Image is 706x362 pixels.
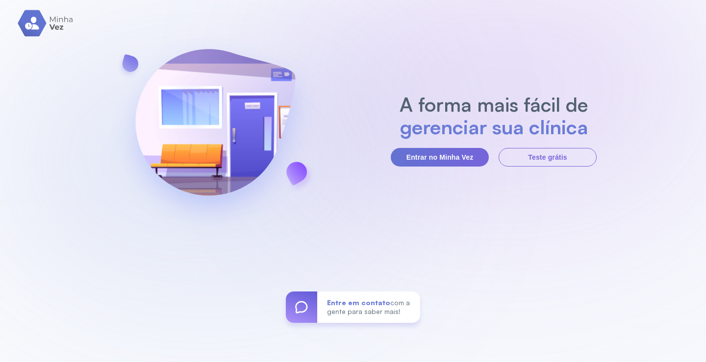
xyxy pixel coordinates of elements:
[317,291,420,323] div: com a gente para saber mais!
[18,10,74,37] img: logo.svg
[109,23,321,236] img: banner-login.svg
[327,298,390,307] span: Entre em contato
[391,148,489,167] button: Entrar no Minha Vez
[395,116,593,138] h2: gerenciar sua clínica
[286,291,420,323] a: Entre em contatocom a gente para saber mais!
[395,93,593,116] h2: A forma mais fácil de
[499,148,597,167] button: Teste grátis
